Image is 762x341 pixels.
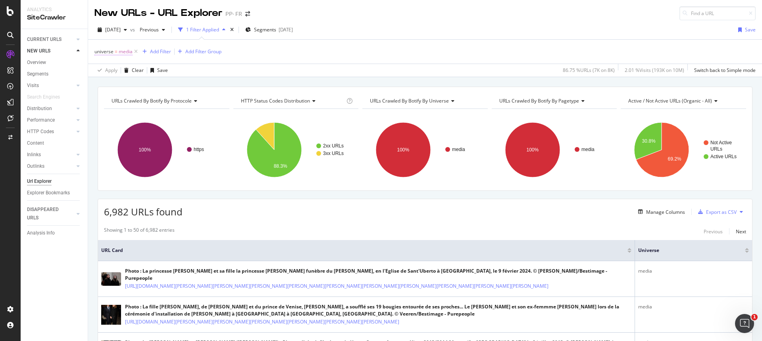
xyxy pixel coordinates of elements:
[27,139,44,147] div: Content
[736,228,746,235] div: Next
[241,97,310,104] span: HTTP Status Codes Distribution
[628,97,712,104] span: Active / Not Active URLs (organic - all)
[323,151,344,156] text: 3xx URLs
[695,205,737,218] button: Export as CSV
[157,67,168,74] div: Save
[635,207,685,217] button: Manage Columns
[279,26,293,33] div: [DATE]
[27,139,82,147] a: Content
[27,128,54,136] div: HTTP Codes
[27,116,55,124] div: Performance
[27,205,74,222] a: DISAPPEARED URLS
[27,58,46,67] div: Overview
[27,81,74,90] a: Visits
[706,209,737,215] div: Export as CSV
[27,6,81,13] div: Analytics
[175,23,229,36] button: 1 Filter Applied
[125,318,399,326] a: [URL][DOMAIN_NAME][PERSON_NAME][PERSON_NAME][PERSON_NAME][PERSON_NAME][PERSON_NAME][PERSON_NAME]
[751,314,758,320] span: 1
[104,115,228,184] svg: A chart.
[104,205,183,218] span: 6,982 URLs found
[621,115,745,184] svg: A chart.
[137,26,159,33] span: Previous
[27,47,50,55] div: NEW URLS
[745,26,756,33] div: Save
[229,26,235,34] div: times
[27,229,55,237] div: Analysis Info
[368,95,481,107] h4: URLs Crawled By Botify By universe
[27,35,74,44] a: CURRENT URLS
[27,47,74,55] a: NEW URLS
[27,151,74,159] a: Inlinks
[526,147,539,153] text: 100%
[27,189,70,197] div: Explorer Bookmarks
[239,95,345,107] h4: HTTP Status Codes Distribution
[254,26,276,33] span: Segments
[642,138,656,144] text: 30.8%
[94,64,117,77] button: Apply
[27,70,82,78] a: Segments
[110,95,222,107] h4: URLs Crawled By Botify By protocole
[362,115,487,184] div: A chart.
[370,97,449,104] span: URLs Crawled By Botify By universe
[119,46,133,57] span: media
[132,67,144,74] div: Clear
[185,48,221,55] div: Add Filter Group
[581,147,595,152] text: media
[27,70,48,78] div: Segments
[27,35,62,44] div: CURRENT URLS
[147,64,168,77] button: Save
[101,272,121,286] img: main image
[115,48,117,55] span: =
[112,97,192,104] span: URLs Crawled By Botify By protocole
[710,140,732,145] text: Not Active
[27,105,52,113] div: Distribution
[245,11,250,17] div: arrow-right-arrow-left
[679,6,756,20] input: Find a URL
[105,26,121,33] span: 2025 Aug. 19th
[27,151,41,159] div: Inlinks
[397,147,410,153] text: 100%
[638,247,733,254] span: universe
[186,26,219,33] div: 1 Filter Applied
[225,10,242,18] div: PP- FR
[150,48,171,55] div: Add Filter
[27,116,74,124] a: Performance
[27,93,60,101] div: Search Engines
[273,163,287,169] text: 88.3%
[694,67,756,74] div: Switch back to Simple mode
[139,147,151,153] text: 100%
[233,115,358,184] div: A chart.
[94,48,114,55] span: universe
[194,147,204,152] text: https
[735,23,756,36] button: Save
[27,162,74,170] a: Outlinks
[646,209,685,215] div: Manage Columns
[242,23,296,36] button: Segments[DATE]
[704,228,723,235] div: Previous
[27,205,67,222] div: DISAPPEARED URLS
[94,6,222,20] div: New URLs - URL Explorer
[104,227,175,236] div: Showing 1 to 50 of 6,982 entries
[27,162,44,170] div: Outlinks
[27,105,74,113] a: Distribution
[691,64,756,77] button: Switch back to Simple mode
[27,189,82,197] a: Explorer Bookmarks
[492,115,616,184] svg: A chart.
[704,227,723,236] button: Previous
[27,177,82,186] a: Url Explorer
[710,154,737,159] text: Active URLs
[27,58,82,67] a: Overview
[101,300,121,329] img: main image
[668,156,681,162] text: 69.2%
[125,267,631,282] div: Photo : La princesse [PERSON_NAME] et sa fille la princesse [PERSON_NAME] funèbre du [PERSON_NAME...
[137,23,168,36] button: Previous
[139,47,171,56] button: Add Filter
[498,95,610,107] h4: URLs Crawled By Botify By pagetype
[638,267,749,275] div: media
[627,95,739,107] h4: Active / Not Active URLs
[638,303,749,310] div: media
